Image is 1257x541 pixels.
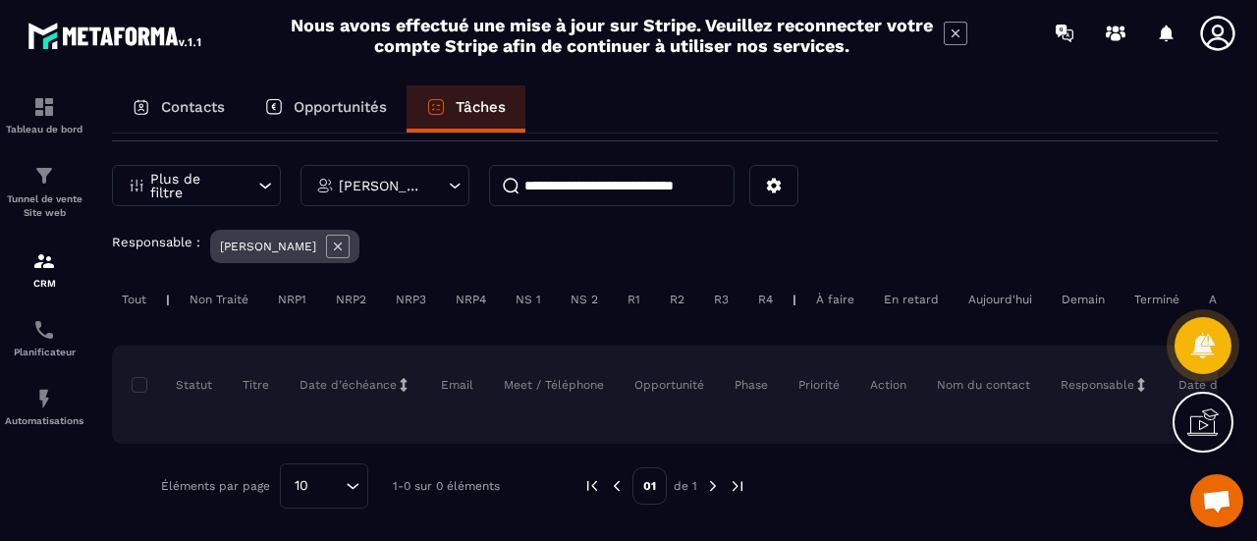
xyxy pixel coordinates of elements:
[393,479,500,493] p: 1-0 sur 0 éléments
[290,15,934,56] h2: Nous avons effectué une mise à jour sur Stripe. Veuillez reconnecter votre compte Stripe afin de ...
[504,377,604,393] p: Meet / Téléphone
[660,288,694,311] div: R2
[326,288,376,311] div: NRP2
[112,288,156,311] div: Tout
[112,235,200,249] p: Responsable :
[958,288,1042,311] div: Aujourd'hui
[506,288,551,311] div: NS 1
[245,85,407,133] a: Opportunités
[315,475,341,497] input: Search for option
[32,249,56,273] img: formation
[446,288,496,311] div: NRP4
[150,172,237,199] p: Plus de filtre
[32,164,56,188] img: formation
[32,318,56,342] img: scheduler
[704,477,722,495] img: next
[1052,288,1115,311] div: Demain
[583,477,601,495] img: prev
[339,179,426,192] p: [PERSON_NAME]
[300,377,397,393] p: Date d’échéance
[161,479,270,493] p: Éléments par page
[5,235,83,303] a: formationformationCRM
[180,288,258,311] div: Non Traité
[137,377,212,393] p: Statut
[792,293,796,306] p: |
[5,278,83,289] p: CRM
[561,288,608,311] div: NS 2
[5,81,83,149] a: formationformationTableau de bord
[166,293,170,306] p: |
[243,377,269,393] p: Titre
[1061,377,1134,393] p: Responsable
[5,372,83,441] a: automationsautomationsAutomatisations
[5,192,83,220] p: Tunnel de vente Site web
[608,477,626,495] img: prev
[729,477,746,495] img: next
[5,303,83,372] a: schedulerschedulerPlanificateur
[32,387,56,410] img: automations
[280,463,368,509] div: Search for option
[5,347,83,357] p: Planificateur
[798,377,840,393] p: Priorité
[441,377,473,393] p: Email
[220,240,316,253] p: [PERSON_NAME]
[161,98,225,116] p: Contacts
[874,288,949,311] div: En retard
[634,377,704,393] p: Opportunité
[806,288,864,311] div: À faire
[386,288,436,311] div: NRP3
[5,415,83,426] p: Automatisations
[632,467,667,505] p: 01
[937,377,1030,393] p: Nom du contact
[870,377,906,393] p: Action
[704,288,738,311] div: R3
[5,149,83,235] a: formationformationTunnel de vente Site web
[735,377,768,393] p: Phase
[407,85,525,133] a: Tâches
[1190,474,1243,527] div: Ouvrir le chat
[5,124,83,135] p: Tableau de bord
[32,95,56,119] img: formation
[112,85,245,133] a: Contacts
[294,98,387,116] p: Opportunités
[268,288,316,311] div: NRP1
[288,475,315,497] span: 10
[748,288,783,311] div: R4
[456,98,506,116] p: Tâches
[674,478,697,494] p: de 1
[618,288,650,311] div: R1
[1124,288,1189,311] div: Terminé
[27,18,204,53] img: logo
